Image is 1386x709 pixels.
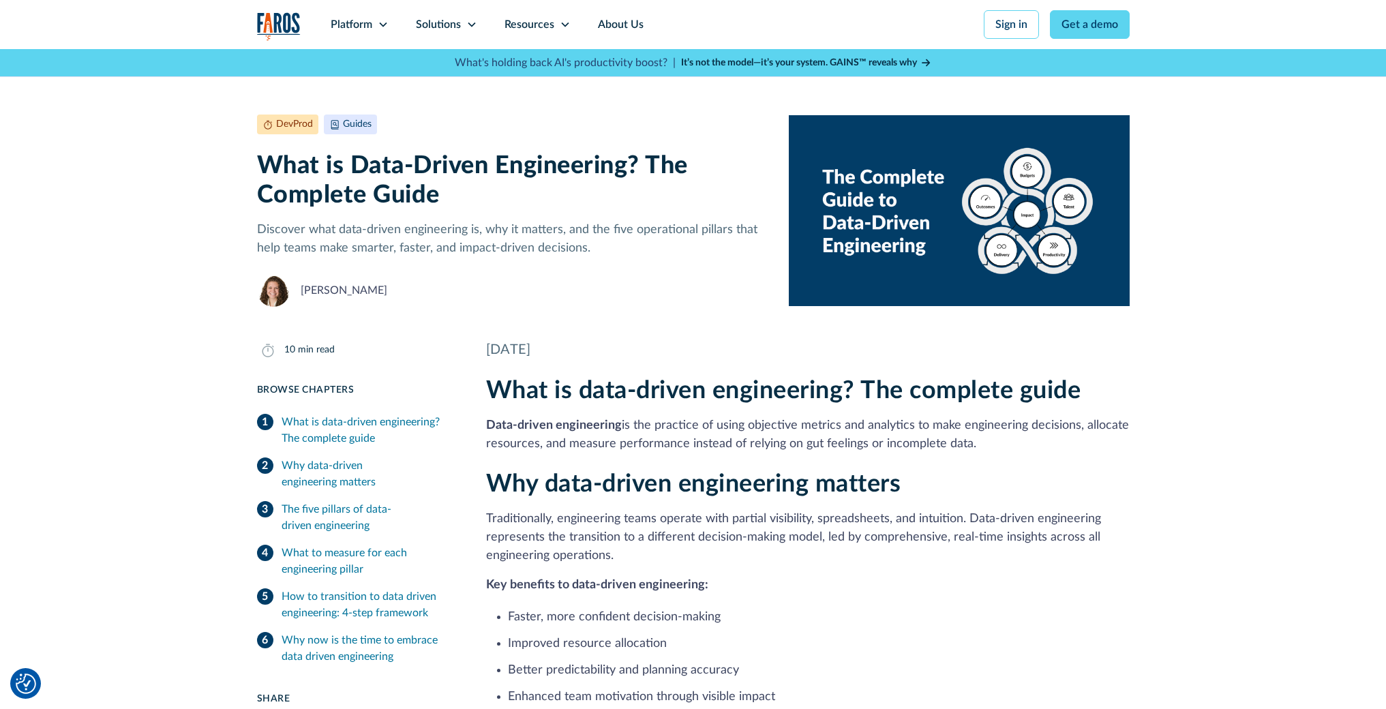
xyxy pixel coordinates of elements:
[257,496,453,539] a: The five pillars of data-driven engineering
[257,274,290,307] img: Neely Dunlap
[276,117,313,132] div: DevProd
[486,340,1130,360] div: [DATE]
[298,343,335,357] div: min read
[508,661,1130,680] li: Better predictability and planning accuracy
[257,151,768,210] h1: What is Data-Driven Engineering? The Complete Guide
[681,58,917,67] strong: It’s not the model—it’s your system. GAINS™ reveals why
[257,539,453,583] a: What to measure for each engineering pillar
[486,579,708,591] strong: Key benefits to data-driven engineering:
[486,417,1130,453] p: is the practice of using objective metrics and analytics to make engineering decisions, allocate ...
[416,16,461,33] div: Solutions
[257,221,768,258] p: Discover what data-driven engineering is, why it matters, and the five operational pillars that h...
[984,10,1039,39] a: Sign in
[257,583,453,627] a: How to transition to data driven engineering: 4-step framework
[508,608,1130,627] li: Faster, more confident decision-making
[282,414,453,447] div: What is data-driven engineering? The complete guide
[301,282,387,299] div: [PERSON_NAME]
[282,545,453,577] div: What to measure for each engineering pillar
[282,501,453,534] div: The five pillars of data-driven engineering
[508,635,1130,653] li: Improved resource allocation
[455,55,676,71] p: What's holding back AI's productivity boost? |
[257,383,453,397] div: Browse Chapters
[504,16,554,33] div: Resources
[486,470,1130,499] h2: Why data-driven engineering matters
[486,376,1130,406] h2: What is data-driven engineering? The complete guide
[486,419,622,432] strong: Data-driven engineering
[257,692,453,706] div: Share
[284,343,295,357] div: 10
[16,674,36,694] button: Cookie Settings
[681,56,932,70] a: It’s not the model—it’s your system. GAINS™ reveals why
[257,452,453,496] a: Why data-driven engineering matters
[257,12,301,40] img: Logo of the analytics and reporting company Faros.
[282,457,453,490] div: Why data-driven engineering matters
[282,588,453,621] div: How to transition to data driven engineering: 4-step framework
[1050,10,1130,39] a: Get a demo
[508,688,1130,706] li: Enhanced team motivation through visible impact
[257,408,453,452] a: What is data-driven engineering? The complete guide
[331,16,372,33] div: Platform
[257,627,453,670] a: Why now is the time to embrace data driven engineering
[282,632,453,665] div: Why now is the time to embrace data driven engineering
[789,115,1129,307] img: Graphic titled 'The Complete Guide to Data-Driven Engineering' showing five pillars around a cent...
[343,117,372,132] div: Guides
[257,12,301,40] a: home
[16,674,36,694] img: Revisit consent button
[486,510,1130,565] p: Traditionally, engineering teams operate with partial visibility, spreadsheets, and intuition. Da...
